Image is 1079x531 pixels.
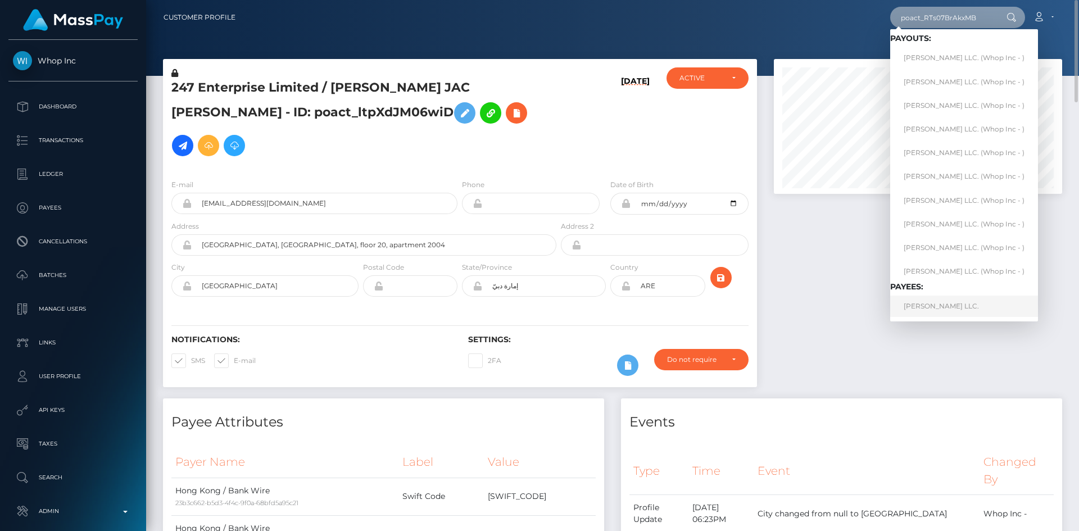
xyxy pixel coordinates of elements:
[621,76,650,166] h6: [DATE]
[8,160,138,188] a: Ledger
[13,199,133,216] p: Payees
[667,355,723,364] div: Do not require
[13,166,133,183] p: Ledger
[890,261,1038,282] a: [PERSON_NAME] LLC. (Whop Inc - )
[890,95,1038,116] a: [PERSON_NAME] LLC. (Whop Inc - )
[13,503,133,520] p: Admin
[13,132,133,149] p: Transactions
[980,447,1054,494] th: Changed By
[8,228,138,256] a: Cancellations
[164,6,235,29] a: Customer Profile
[890,296,1038,316] a: [PERSON_NAME] LLC.
[890,237,1038,258] a: [PERSON_NAME] LLC. (Whop Inc - )
[890,34,1038,43] h6: Payouts:
[172,135,193,156] a: Initiate Payout
[8,464,138,492] a: Search
[171,180,193,190] label: E-mail
[8,295,138,323] a: Manage Users
[13,301,133,317] p: Manage Users
[175,499,298,507] small: 23b3c662-b5d3-4f4c-9f0a-68bfd5a95c21
[8,497,138,525] a: Admin
[8,362,138,391] a: User Profile
[8,126,138,155] a: Transactions
[13,368,133,385] p: User Profile
[484,478,596,515] td: [SWIFT_CODE]
[561,221,594,232] label: Address 2
[890,166,1038,187] a: [PERSON_NAME] LLC. (Whop Inc - )
[890,143,1038,164] a: [PERSON_NAME] LLC. (Whop Inc - )
[890,7,996,28] input: Search...
[171,353,205,368] label: SMS
[13,233,133,250] p: Cancellations
[171,79,550,162] h5: 247 Enterprise Limited / [PERSON_NAME] JAC [PERSON_NAME] - ID: poact_ltpXdJM06wiD
[171,335,451,344] h6: Notifications:
[8,329,138,357] a: Links
[8,93,138,121] a: Dashboard
[890,214,1038,234] a: [PERSON_NAME] LLC. (Whop Inc - )
[890,71,1038,92] a: [PERSON_NAME] LLC. (Whop Inc - )
[8,56,138,66] span: Whop Inc
[890,119,1038,139] a: [PERSON_NAME] LLC. (Whop Inc - )
[214,353,256,368] label: E-mail
[363,262,404,273] label: Postal Code
[629,412,1054,432] h4: Events
[8,430,138,458] a: Taxes
[13,334,133,351] p: Links
[8,194,138,222] a: Payees
[13,435,133,452] p: Taxes
[462,262,512,273] label: State/Province
[610,180,654,190] label: Date of Birth
[754,447,980,494] th: Event
[13,267,133,284] p: Batches
[13,402,133,419] p: API Keys
[171,412,596,432] h4: Payee Attributes
[667,67,749,89] button: ACTIVE
[468,353,501,368] label: 2FA
[679,74,723,83] div: ACTIVE
[654,349,749,370] button: Do not require
[13,51,32,70] img: Whop Inc
[171,262,185,273] label: City
[890,48,1038,69] a: [PERSON_NAME] LLC. (Whop Inc - )
[890,190,1038,211] a: [PERSON_NAME] LLC. (Whop Inc - )
[171,221,199,232] label: Address
[8,261,138,289] a: Batches
[484,447,596,478] th: Value
[610,262,638,273] label: Country
[8,396,138,424] a: API Keys
[890,282,1038,292] h6: Payees:
[13,469,133,486] p: Search
[398,447,484,478] th: Label
[462,180,484,190] label: Phone
[171,478,398,515] td: Hong Kong / Bank Wire
[23,9,123,31] img: MassPay Logo
[688,447,753,494] th: Time
[13,98,133,115] p: Dashboard
[468,335,748,344] h6: Settings:
[171,447,398,478] th: Payer Name
[398,478,484,515] td: Swift Code
[629,447,688,494] th: Type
